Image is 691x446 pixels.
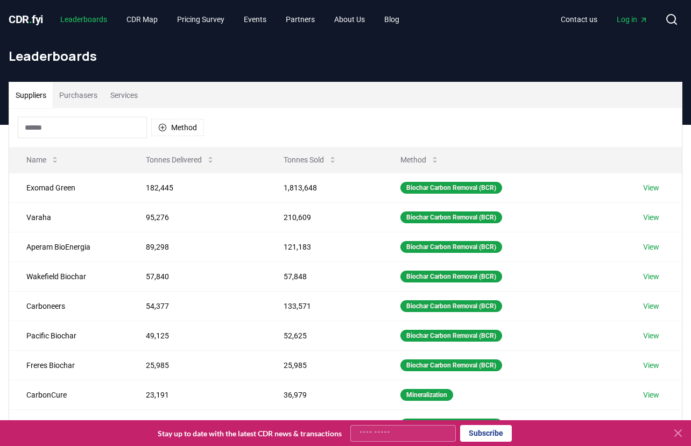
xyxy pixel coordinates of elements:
div: Biochar Carbon Removal (BCR) [400,330,502,342]
a: Partners [277,10,323,29]
div: Biochar Carbon Removal (BCR) [400,211,502,223]
button: Tonnes Sold [275,149,345,171]
a: View [643,330,659,341]
td: Planboo [9,409,129,439]
a: Blog [376,10,408,29]
td: 49,125 [129,321,266,350]
td: 52,625 [266,321,383,350]
div: Biochar Carbon Removal (BCR) [400,271,502,282]
a: Pricing Survey [168,10,233,29]
div: Biochar Carbon Removal (BCR) [400,182,502,194]
a: View [643,390,659,400]
a: View [643,271,659,282]
div: Biochar Carbon Removal (BCR) [400,300,502,312]
td: 133,571 [266,291,383,321]
button: Services [104,82,144,108]
td: 89,298 [129,232,266,261]
nav: Main [552,10,657,29]
td: 54,377 [129,291,266,321]
span: . [29,13,32,26]
button: Method [392,149,448,171]
a: CDR.fyi [9,12,43,27]
td: 57,848 [266,261,383,291]
a: Leaderboards [52,10,116,29]
td: 23,191 [129,380,266,409]
td: Exomad Green [9,173,129,202]
td: 25,985 [129,350,266,380]
div: Biochar Carbon Removal (BCR) [400,419,502,430]
td: Carboneers [9,291,129,321]
td: Wakefield Biochar [9,261,129,291]
button: Tonnes Delivered [137,149,223,171]
td: 95,276 [129,202,266,232]
button: Name [18,149,68,171]
td: 121,183 [266,232,383,261]
span: CDR fyi [9,13,43,26]
a: View [643,182,659,193]
div: Mineralization [400,389,453,401]
td: CarbonCure [9,380,129,409]
td: 1,813,648 [266,173,383,202]
a: View [643,212,659,223]
button: Suppliers [9,82,53,108]
td: 36,979 [266,380,383,409]
a: Events [235,10,275,29]
td: 57,840 [129,261,266,291]
a: CDR Map [118,10,166,29]
td: 25,985 [266,350,383,380]
td: Varaha [9,202,129,232]
a: View [643,242,659,252]
button: Purchasers [53,82,104,108]
nav: Main [52,10,408,29]
h1: Leaderboards [9,47,682,65]
td: 23,046 [129,409,266,439]
td: Freres Biochar [9,350,129,380]
a: View [643,419,659,430]
div: Biochar Carbon Removal (BCR) [400,241,502,253]
a: Log in [608,10,657,29]
a: About Us [326,10,373,29]
td: 182,445 [129,173,266,202]
td: 34,404 [266,409,383,439]
button: Method [151,119,204,136]
td: Aperam BioEnergia [9,232,129,261]
div: Biochar Carbon Removal (BCR) [400,359,502,371]
a: View [643,360,659,371]
a: View [643,301,659,312]
td: 210,609 [266,202,383,232]
a: Contact us [552,10,606,29]
span: Log in [617,14,648,25]
td: Pacific Biochar [9,321,129,350]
